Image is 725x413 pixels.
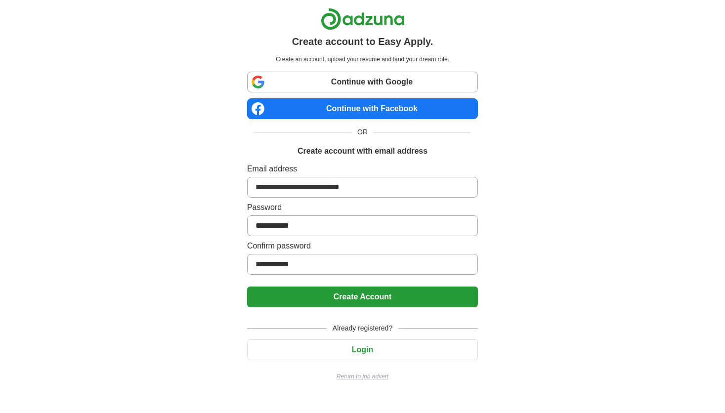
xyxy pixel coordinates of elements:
[321,8,405,30] img: Adzuna logo
[247,240,478,252] label: Confirm password
[247,72,478,92] a: Continue with Google
[298,145,427,157] h1: Create account with email address
[351,127,374,137] span: OR
[249,55,476,64] p: Create an account, upload your resume and land your dream role.
[247,98,478,119] a: Continue with Facebook
[247,202,478,213] label: Password
[247,339,478,360] button: Login
[292,34,433,49] h1: Create account to Easy Apply.
[247,163,478,175] label: Email address
[327,323,398,333] span: Already registered?
[247,287,478,307] button: Create Account
[247,345,478,354] a: Login
[247,372,478,381] a: Return to job advert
